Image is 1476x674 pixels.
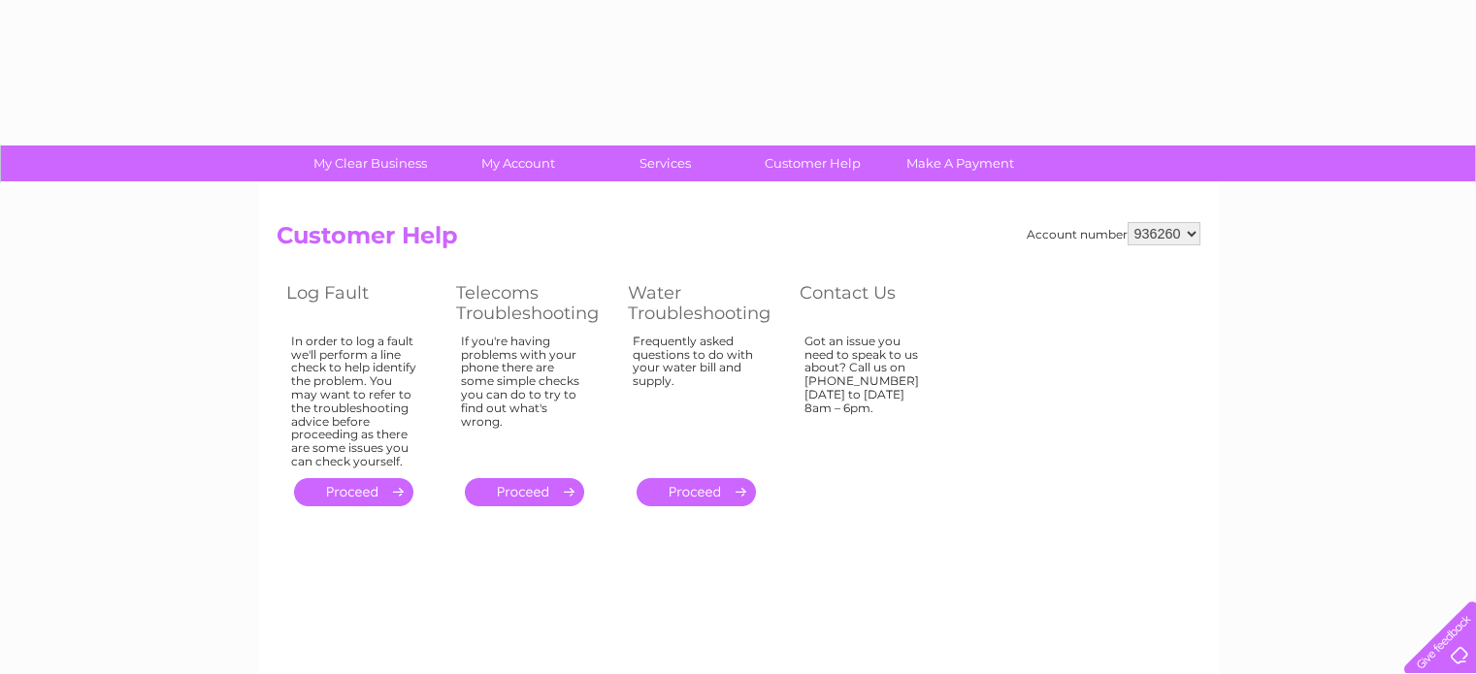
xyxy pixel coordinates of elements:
[438,145,598,181] a: My Account
[294,478,413,506] a: .
[618,277,790,329] th: Water Troubleshooting
[585,145,745,181] a: Services
[1027,222,1200,245] div: Account number
[633,335,761,461] div: Frequently asked questions to do with your water bill and supply.
[290,145,450,181] a: My Clear Business
[461,335,589,461] div: If you're having problems with your phone there are some simple checks you can do to try to find ...
[291,335,417,468] div: In order to log a fault we'll perform a line check to help identify the problem. You may want to ...
[277,277,446,329] th: Log Fault
[637,478,756,506] a: .
[790,277,960,329] th: Contact Us
[277,222,1200,259] h2: Customer Help
[804,335,931,461] div: Got an issue you need to speak to us about? Call us on [PHONE_NUMBER] [DATE] to [DATE] 8am – 6pm.
[880,145,1040,181] a: Make A Payment
[733,145,893,181] a: Customer Help
[446,277,618,329] th: Telecoms Troubleshooting
[465,478,584,506] a: .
